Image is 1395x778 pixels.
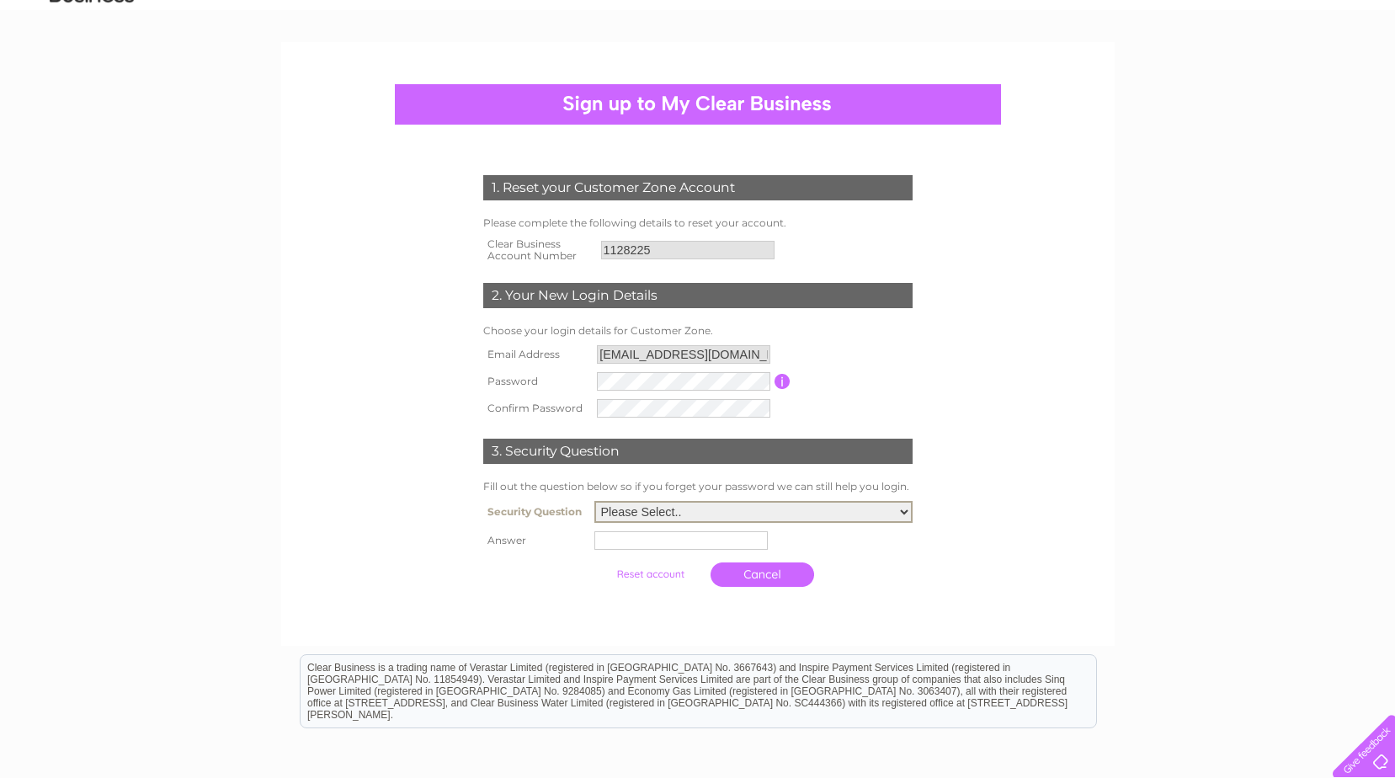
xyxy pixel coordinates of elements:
[301,9,1096,82] div: Clear Business is a trading name of Verastar Limited (registered in [GEOGRAPHIC_DATA] No. 3667643...
[479,213,917,233] td: Please complete the following details to reset your account.
[483,283,913,308] div: 2. Your New Login Details
[479,368,594,395] th: Password
[479,395,594,422] th: Confirm Password
[1159,72,1191,84] a: Water
[1078,8,1194,29] a: 0333 014 3131
[479,341,594,368] th: Email Address
[599,562,702,586] input: Submit
[479,321,917,341] td: Choose your login details for Customer Zone.
[1309,72,1334,84] a: Blog
[711,562,814,587] a: Cancel
[1344,72,1385,84] a: Contact
[483,175,913,200] div: 1. Reset your Customer Zone Account
[1249,72,1299,84] a: Telecoms
[479,497,590,527] th: Security Question
[479,477,917,497] td: Fill out the question below so if you forget your password we can still help you login.
[775,374,791,389] input: Information
[479,527,590,554] th: Answer
[479,233,597,267] th: Clear Business Account Number
[49,44,135,95] img: logo.png
[483,439,913,464] div: 3. Security Question
[1201,72,1238,84] a: Energy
